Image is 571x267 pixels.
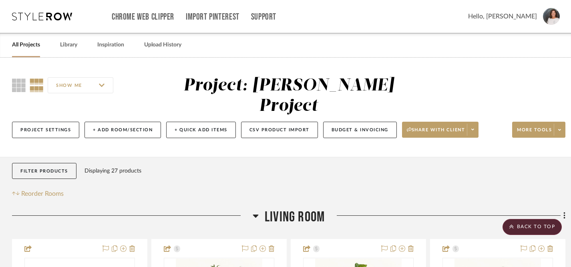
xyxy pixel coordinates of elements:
button: CSV Product Import [241,122,318,138]
scroll-to-top-button: BACK TO TOP [503,219,562,235]
button: Budget & Invoicing [323,122,397,138]
div: Displaying 27 products [84,163,141,179]
button: Reorder Rooms [12,189,64,199]
span: Hello, [PERSON_NAME] [468,12,537,21]
img: avatar [543,8,560,25]
button: + Quick Add Items [166,122,236,138]
div: Project: [PERSON_NAME] Project [183,77,394,114]
a: All Projects [12,40,40,50]
button: More tools [512,122,565,138]
span: Living Room [265,209,325,226]
span: Share with client [407,127,465,139]
a: Support [251,14,276,20]
a: Import Pinterest [186,14,239,20]
span: More tools [517,127,552,139]
a: Inspiration [97,40,124,50]
button: Project Settings [12,122,79,138]
button: Share with client [402,122,479,138]
a: Chrome Web Clipper [112,14,174,20]
button: + Add Room/Section [84,122,161,138]
a: Upload History [144,40,181,50]
button: Filter Products [12,163,76,179]
a: Library [60,40,77,50]
span: Reorder Rooms [21,189,64,199]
